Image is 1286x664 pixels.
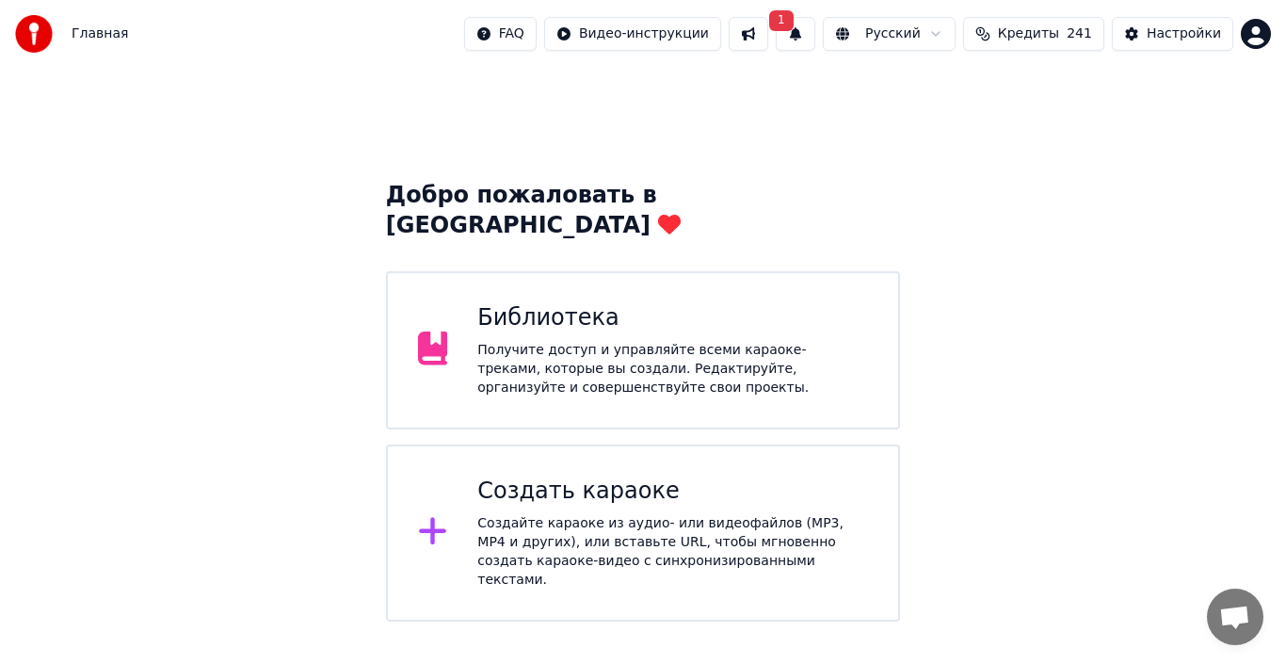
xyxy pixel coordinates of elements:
[72,24,128,43] nav: breadcrumb
[477,514,868,590] div: Создайте караоке из аудио- или видеофайлов (MP3, MP4 и других), или вставьте URL, чтобы мгновенно...
[477,477,868,507] div: Создать караоке
[1207,589,1263,645] div: Открытый чат
[1112,17,1233,51] button: Настройки
[72,24,128,43] span: Главная
[477,341,868,397] div: Получите доступ и управляйте всеми караоке-треками, которые вы создали. Редактируйте, организуйте...
[464,17,537,51] button: FAQ
[963,17,1104,51] button: Кредиты241
[998,24,1059,43] span: Кредиты
[1067,24,1092,43] span: 241
[1147,24,1221,43] div: Настройки
[386,181,900,241] div: Добро пожаловать в [GEOGRAPHIC_DATA]
[544,17,721,51] button: Видео-инструкции
[769,10,794,31] span: 1
[15,15,53,53] img: youka
[477,303,868,333] div: Библиотека
[776,17,815,51] button: 1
